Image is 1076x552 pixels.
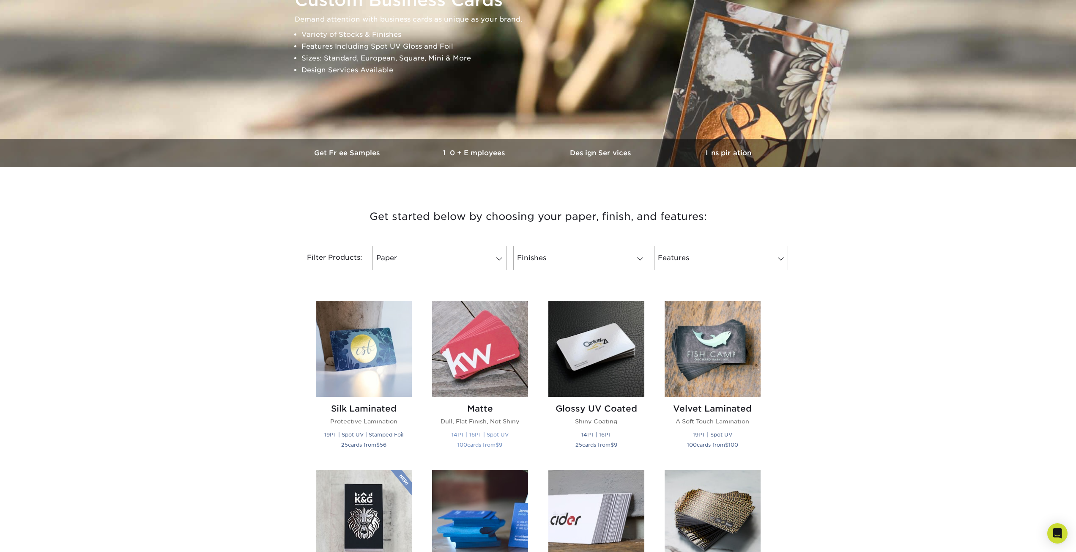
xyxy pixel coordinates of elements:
span: 9 [614,442,617,448]
span: 56 [380,442,386,448]
small: cards from [575,442,617,448]
span: 25 [575,442,582,448]
a: 10+ Employees [411,139,538,167]
h3: Get started below by choosing your paper, finish, and features: [291,198,786,236]
p: Demand attention with business cards as unique as your brand. [295,14,789,25]
h3: Get Free Samples [285,149,411,157]
h2: Matte [432,404,528,414]
li: Design Services Available [301,64,789,76]
a: Features [654,246,788,270]
img: Glossy UV Coated Business Cards [548,301,644,397]
span: 100 [728,442,738,448]
p: Dull, Flat Finish, Not Shiny [432,417,528,426]
a: Silk Laminated Business Cards Silk Laminated Protective Lamination 19PT | Spot UV | Stamped Foil ... [316,301,412,459]
small: cards from [687,442,738,448]
p: Protective Lamination [316,417,412,426]
small: cards from [341,442,386,448]
span: $ [496,442,499,448]
li: Features Including Spot UV Gloss and Foil [301,41,789,52]
a: Design Services [538,139,665,167]
iframe: Google Customer Reviews [2,526,72,549]
span: 100 [457,442,467,448]
small: 14PT | 16PT [581,431,611,438]
p: Shiny Coating [548,417,644,426]
h2: Velvet Laminated [665,404,761,414]
div: Filter Products: [285,246,369,270]
span: 100 [687,442,697,448]
h3: 10+ Employees [411,149,538,157]
h2: Glossy UV Coated [548,404,644,414]
span: 25 [341,442,348,448]
img: Velvet Laminated Business Cards [665,301,761,397]
span: $ [611,442,614,448]
small: cards from [457,442,502,448]
img: New Product [391,470,412,495]
a: Inspiration [665,139,792,167]
a: Paper [372,246,507,270]
p: A Soft Touch Lamination [665,417,761,426]
h3: Inspiration [665,149,792,157]
a: Matte Business Cards Matte Dull, Flat Finish, Not Shiny 14PT | 16PT | Spot UV 100cards from$9 [432,301,528,459]
span: 9 [499,442,502,448]
h2: Silk Laminated [316,404,412,414]
span: $ [376,442,380,448]
h3: Design Services [538,149,665,157]
a: Glossy UV Coated Business Cards Glossy UV Coated Shiny Coating 14PT | 16PT 25cards from$9 [548,301,644,459]
div: Open Intercom Messenger [1047,523,1068,544]
a: Finishes [513,246,647,270]
a: Velvet Laminated Business Cards Velvet Laminated A Soft Touch Lamination 19PT | Spot UV 100cards ... [665,301,761,459]
a: Get Free Samples [285,139,411,167]
li: Sizes: Standard, European, Square, Mini & More [301,52,789,64]
small: 19PT | Spot UV [693,431,732,438]
span: $ [725,442,728,448]
img: Silk Laminated Business Cards [316,301,412,397]
small: 19PT | Spot UV | Stamped Foil [324,431,403,438]
img: Matte Business Cards [432,301,528,397]
small: 14PT | 16PT | Spot UV [452,431,509,438]
li: Variety of Stocks & Finishes [301,29,789,41]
